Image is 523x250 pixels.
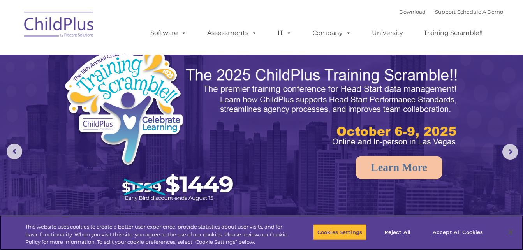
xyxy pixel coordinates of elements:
[373,224,422,240] button: Reject All
[143,25,194,41] a: Software
[416,25,490,41] a: Training Scramble!!
[428,224,487,240] button: Accept All Cookies
[199,25,265,41] a: Assessments
[108,83,141,89] span: Phone number
[457,9,503,15] a: Schedule A Demo
[20,6,98,45] img: ChildPlus by Procare Solutions
[108,51,132,57] span: Last name
[356,156,442,179] a: Learn More
[313,224,366,240] button: Cookies Settings
[399,9,426,15] a: Download
[502,224,519,241] button: Close
[270,25,299,41] a: IT
[25,223,288,246] div: This website uses cookies to create a better user experience, provide statistics about user visit...
[435,9,456,15] a: Support
[305,25,359,41] a: Company
[364,25,411,41] a: University
[399,9,503,15] font: |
